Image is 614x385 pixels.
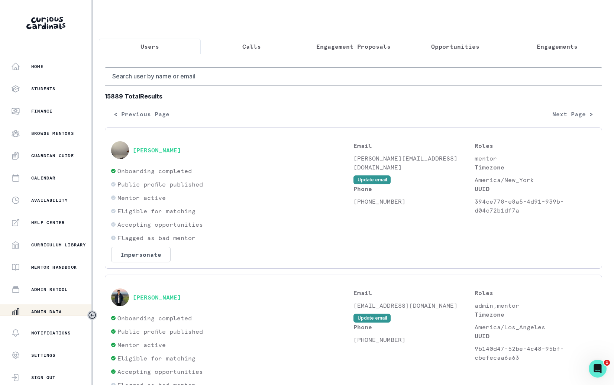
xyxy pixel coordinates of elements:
p: mentor [475,154,596,163]
p: Roles [475,141,596,150]
p: 9b140d47-52be-4c48-95bf-cbefecaa6a63 [475,344,596,362]
p: 394ce778-e8a5-4d91-939b-d04c72b1df7a [475,197,596,215]
p: Curriculum Library [31,242,86,248]
p: Calls [242,42,261,51]
p: [PHONE_NUMBER] [353,197,475,206]
button: [PERSON_NAME] [133,294,181,301]
button: Update email [353,175,391,184]
p: Public profile published [117,180,203,189]
p: Mentor Handbook [31,264,77,270]
button: Toggle sidebar [87,310,97,320]
p: Engagement Proposals [316,42,391,51]
p: Help Center [31,220,65,226]
p: Mentor active [117,193,166,202]
iframe: Intercom live chat [589,360,607,378]
p: America/New_York [475,175,596,184]
p: Flagged as bad mentor [117,233,195,242]
p: Browse Mentors [31,130,74,136]
p: Timezone [475,163,596,172]
p: Phone [353,184,475,193]
p: Eligible for matching [117,354,195,363]
button: [PERSON_NAME] [133,146,181,154]
p: Users [140,42,159,51]
button: Impersonate [111,247,171,262]
p: Admin Retool [31,287,68,292]
p: Eligible for matching [117,207,195,216]
button: Next Page > [543,107,602,122]
p: Guardian Guide [31,153,74,159]
p: Finance [31,108,52,114]
p: Email [353,288,475,297]
p: admin,mentor [475,301,596,310]
p: Email [353,141,475,150]
p: Roles [475,288,596,297]
p: [PERSON_NAME][EMAIL_ADDRESS][DOMAIN_NAME] [353,154,475,172]
button: Update email [353,314,391,323]
p: Mentor active [117,340,166,349]
span: 1 [604,360,610,366]
p: Onboarding completed [117,166,192,175]
p: Engagements [537,42,578,51]
p: Settings [31,352,56,358]
p: Calendar [31,175,56,181]
b: 15889 Total Results [105,92,602,101]
p: UUID [475,184,596,193]
p: Accepting opportunities [117,220,203,229]
img: Curious Cardinals Logo [26,17,65,29]
p: Accepting opportunities [117,367,203,376]
p: Home [31,64,43,69]
p: Timezone [475,310,596,319]
p: UUID [475,331,596,340]
p: Notifications [31,330,71,336]
p: Students [31,86,56,92]
p: Onboarding completed [117,314,192,323]
p: [EMAIL_ADDRESS][DOMAIN_NAME] [353,301,475,310]
p: Phone [353,323,475,331]
p: America/Los_Angeles [475,323,596,331]
p: Admin Data [31,309,62,315]
p: Public profile published [117,327,203,336]
p: Sign Out [31,375,56,381]
p: [PHONE_NUMBER] [353,335,475,344]
p: Availability [31,197,68,203]
button: < Previous Page [105,107,178,122]
p: Opportunities [431,42,479,51]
